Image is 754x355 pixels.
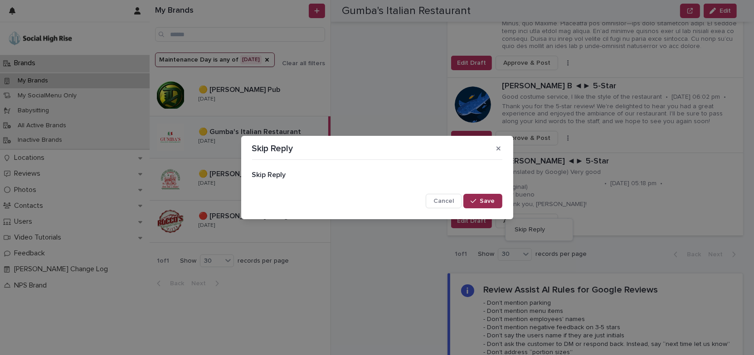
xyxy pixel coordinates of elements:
[252,143,293,154] p: Skip Reply
[252,171,502,179] h2: Skip Reply
[463,194,502,208] button: Save
[426,194,462,208] button: Cancel
[480,198,495,204] span: Save
[433,198,454,204] span: Cancel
